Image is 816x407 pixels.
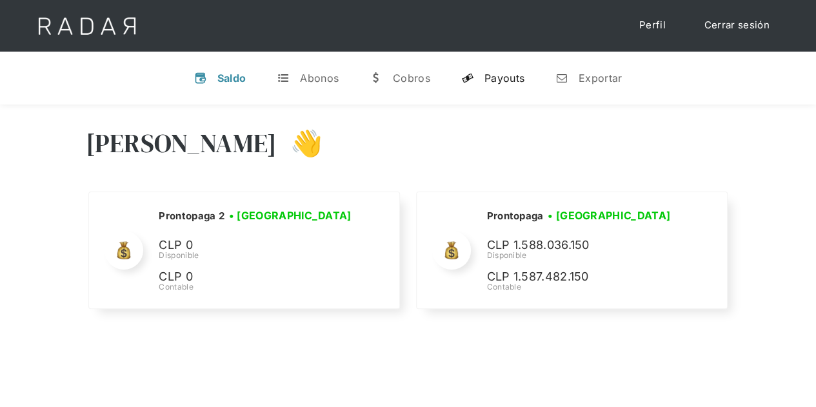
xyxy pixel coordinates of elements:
p: CLP 0 [159,268,352,286]
p: CLP 0 [159,236,352,255]
div: Disponible [486,250,680,261]
div: t [277,72,290,84]
p: CLP 1.587.482.150 [486,268,680,286]
div: Contable [486,281,680,293]
div: n [555,72,568,84]
h3: 👋 [277,127,322,159]
a: Cerrar sesión [692,13,782,38]
h3: • [GEOGRAPHIC_DATA] [229,208,352,223]
h2: Prontopaga 2 [159,210,224,223]
div: Payouts [484,72,524,84]
div: Exportar [579,72,622,84]
div: Saldo [217,72,246,84]
div: Abonos [300,72,339,84]
p: CLP 1.588.036.150 [486,236,680,255]
div: Disponible [159,250,355,261]
h3: • [GEOGRAPHIC_DATA] [548,208,670,223]
div: Cobros [393,72,430,84]
h2: Prontopaga [486,210,543,223]
div: v [194,72,207,84]
h3: [PERSON_NAME] [86,127,277,159]
div: w [370,72,383,84]
div: Contable [159,281,355,293]
a: Perfil [626,13,679,38]
div: y [461,72,474,84]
